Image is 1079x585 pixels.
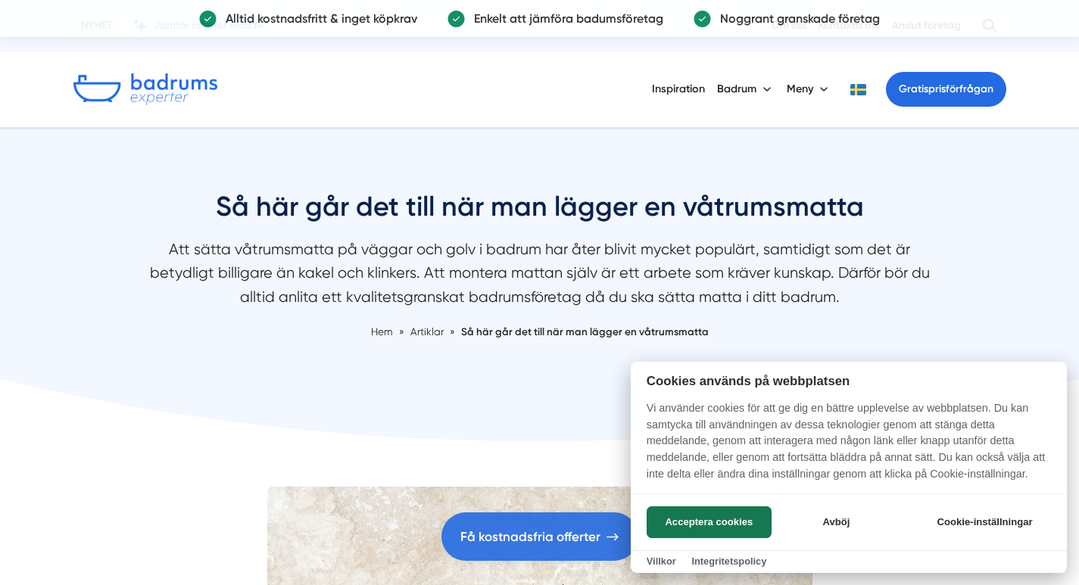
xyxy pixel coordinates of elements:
[776,506,897,538] button: Avböj
[647,506,772,538] button: Acceptera cookies
[631,374,1067,388] h2: Cookies används på webbplatsen
[691,555,766,567] a: Integritetspolicy
[647,555,676,567] a: Villkor
[918,506,1051,538] button: Cookie-inställningar
[631,400,1067,493] p: Vi använder cookies för att ge dig en bättre upplevelse av webbplatsen. Du kan samtycka till anvä...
